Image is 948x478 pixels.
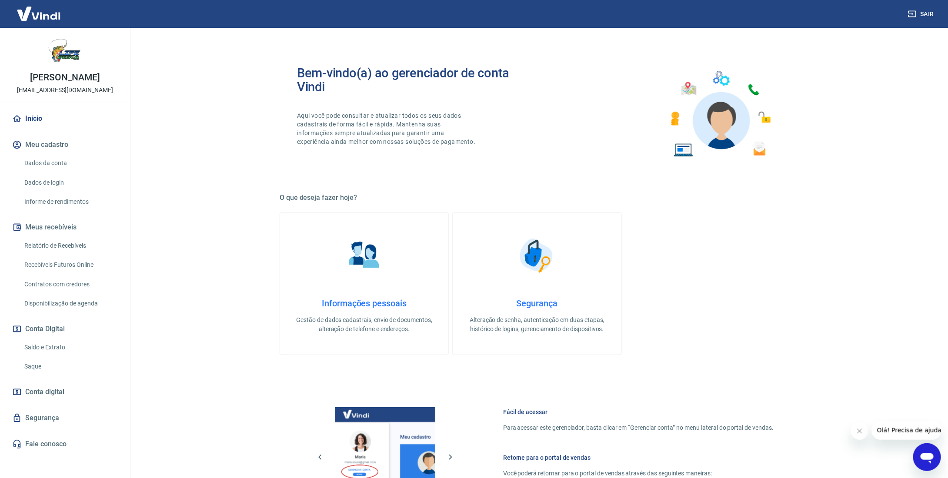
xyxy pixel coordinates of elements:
img: 404e03fd-99d3-49d5-aa05-4b718fb83cc2.jpeg [48,35,83,70]
a: Conta digital [10,382,120,402]
a: SegurançaSegurançaAlteração de senha, autenticação em duas etapas, histórico de logins, gerenciam... [452,212,621,355]
img: Imagem de um avatar masculino com diversos icones exemplificando as funcionalidades do gerenciado... [663,66,777,162]
a: Segurança [10,408,120,428]
button: Meu cadastro [10,135,120,154]
h4: Informações pessoais [294,298,434,309]
p: Gestão de dados cadastrais, envio de documentos, alteração de telefone e endereços. [294,315,434,334]
button: Sair [906,6,938,22]
span: Conta digital [25,386,64,398]
a: Recebíveis Futuros Online [21,256,120,274]
a: Início [10,109,120,128]
h2: Bem-vindo(a) ao gerenciador de conta Vindi [297,66,537,94]
iframe: Fechar mensagem [851,422,868,440]
span: Olá! Precisa de ajuda? [5,6,73,13]
p: Para acessar este gerenciador, basta clicar em “Gerenciar conta” no menu lateral do portal de ven... [503,423,774,432]
h4: Segurança [467,298,607,309]
a: Informações pessoaisInformações pessoaisGestão de dados cadastrais, envio de documentos, alteraçã... [280,212,449,355]
p: [PERSON_NAME] [30,73,100,82]
h6: Fácil de acessar [503,408,774,416]
a: Disponibilização de agenda [21,295,120,312]
a: Fale conosco [10,435,120,454]
a: Saldo e Extrato [21,339,120,356]
h6: Retorne para o portal de vendas [503,453,774,462]
iframe: Botão para abrir a janela de mensagens [913,443,941,471]
a: Dados da conta [21,154,120,172]
a: Informe de rendimentos [21,193,120,211]
a: Contratos com credores [21,276,120,293]
h5: O que deseja fazer hoje? [280,193,794,202]
p: Aqui você pode consultar e atualizar todos os seus dados cadastrais de forma fácil e rápida. Mant... [297,111,477,146]
img: Segurança [515,234,559,277]
p: Você poderá retornar para o portal de vendas através das seguintes maneiras: [503,469,774,478]
img: Informações pessoais [343,234,386,277]
button: Conta Digital [10,319,120,339]
iframe: Mensagem da empresa [872,421,941,440]
p: [EMAIL_ADDRESS][DOMAIN_NAME] [17,86,113,95]
p: Alteração de senha, autenticação em duas etapas, histórico de logins, gerenciamento de dispositivos. [467,315,607,334]
a: Dados de login [21,174,120,192]
button: Meus recebíveis [10,218,120,237]
a: Saque [21,358,120,375]
a: Relatório de Recebíveis [21,237,120,255]
img: Vindi [10,0,67,27]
